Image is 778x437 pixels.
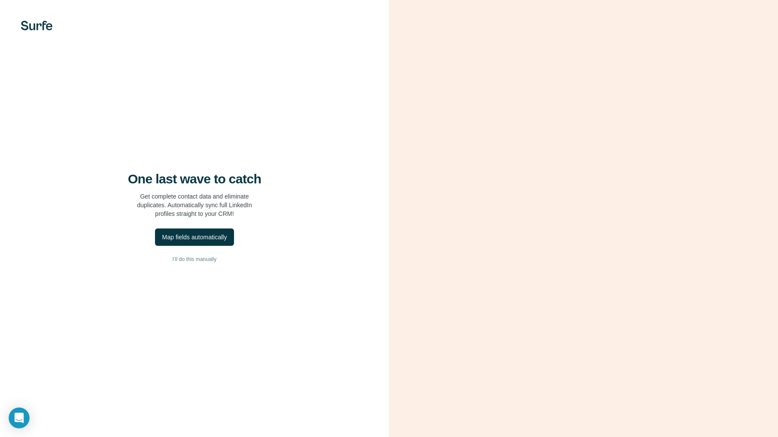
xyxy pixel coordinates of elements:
[9,408,30,428] div: Open Intercom Messenger
[155,228,234,246] button: Map fields automatically
[128,171,261,187] h4: One last wave to catch
[21,21,53,30] img: Surfe's logo
[162,233,227,241] div: Map fields automatically
[137,192,252,218] p: Get complete contact data and eliminate duplicates. Automatically sync full LinkedIn profiles str...
[17,253,372,266] button: I’ll do this manually
[172,255,216,263] span: I’ll do this manually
